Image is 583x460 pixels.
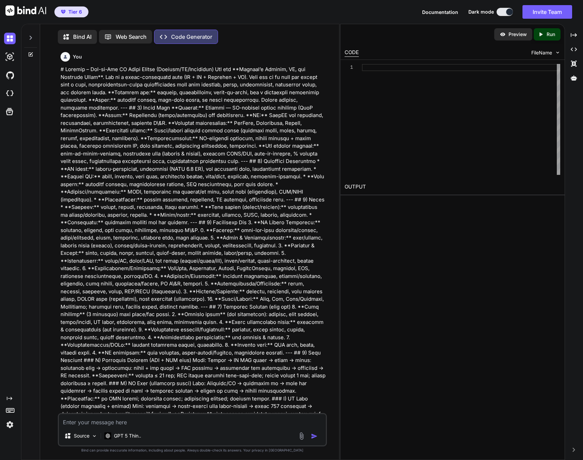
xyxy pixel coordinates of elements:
img: settings [4,419,16,430]
img: Pick Models [91,433,97,439]
img: githubDark [4,69,16,81]
p: Run [547,31,555,38]
span: Dark mode [468,9,494,15]
h2: OUTPUT [340,179,565,195]
div: CODE [345,49,359,57]
img: darkChat [4,33,16,44]
p: Code Generator [171,33,212,41]
p: Web Search [116,33,147,41]
span: Tier 6 [68,9,82,15]
h6: You [73,53,82,60]
p: Bind can provide inaccurate information, including about people. Always double-check its answers.... [58,448,327,453]
p: GPT 5 Thin.. [114,432,141,439]
span: Documentation [422,9,458,15]
img: cloudideIcon [4,88,16,99]
p: Source [74,432,89,439]
img: premium [61,10,66,14]
img: chevron down [555,50,561,55]
button: Documentation [422,9,458,16]
div: 1 [345,64,353,71]
img: Bind AI [5,5,46,16]
img: GPT 5 Thinking High [104,432,111,439]
img: preview [500,31,506,37]
span: FileName [531,49,552,56]
p: Bind AI [73,33,91,41]
img: icon [311,433,318,440]
img: attachment [298,432,305,440]
button: premiumTier 6 [54,6,88,17]
p: Preview [509,31,527,38]
button: Invite Team [522,5,572,19]
img: darkAi-studio [4,51,16,63]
